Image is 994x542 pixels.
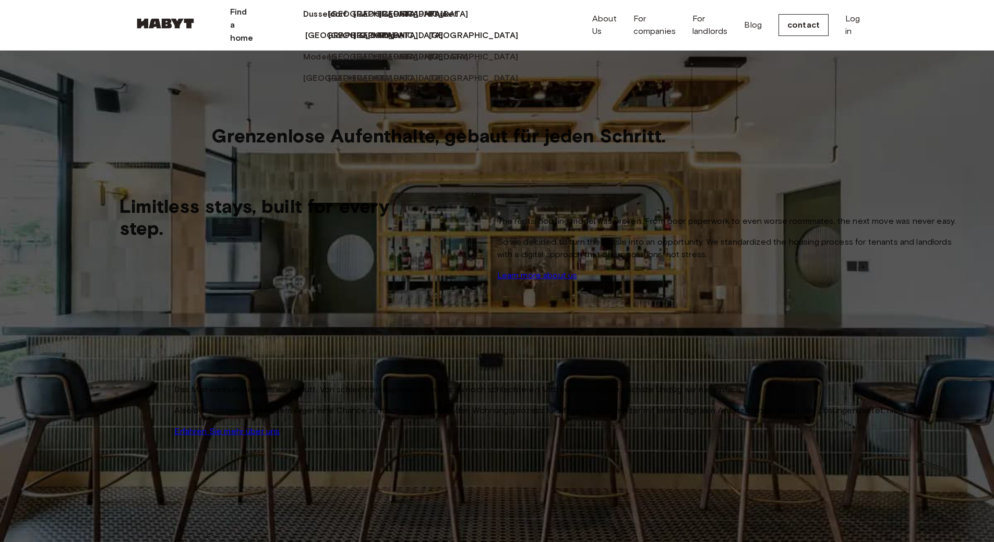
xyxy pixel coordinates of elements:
a: [GEOGRAPHIC_DATA] [328,51,428,64]
a: [GEOGRAPHIC_DATA] [429,51,529,64]
font: [GEOGRAPHIC_DATA] [429,73,519,83]
a: [GEOGRAPHIC_DATA] [379,51,479,64]
a: Erfahren Sie mehr über uns [174,426,290,436]
font: Log in [845,14,860,36]
a: About Us [592,13,617,38]
p: Das Mietwohnungsmodell war kaputt. Von schlechten Papierarbeiten bis zu noch schlechteren Mitbewo... [174,383,936,396]
a: [GEOGRAPHIC_DATA] [353,72,453,85]
font: Modena [303,52,336,62]
font: [GEOGRAPHIC_DATA] [379,9,469,19]
font: [GEOGRAPHIC_DATA] [353,73,443,83]
a: For companies [633,13,676,38]
font: For companies [633,14,676,36]
font: contact [787,20,820,30]
img: Habyt [134,18,197,29]
a: Dusseldorf [303,8,358,21]
font: Find a home [230,7,254,43]
a: Modena [303,51,346,64]
a: [GEOGRAPHIC_DATA] [353,8,453,21]
font: [GEOGRAPHIC_DATA] [328,52,418,62]
font: Blog [744,20,762,30]
font: [GEOGRAPHIC_DATA] [303,73,393,83]
font: [GEOGRAPHIC_DATA] [429,52,519,62]
span: Grenzenlose Aufenthalte, gebaut für jeden Schritt. [212,125,666,147]
a: Phuket [429,8,468,21]
font: [GEOGRAPHIC_DATA] [328,73,418,83]
a: Log in [845,13,860,38]
a: [GEOGRAPHIC_DATA] [429,29,529,42]
a: [GEOGRAPHIC_DATA] [328,8,428,21]
a: contact [779,14,829,36]
font: [GEOGRAPHIC_DATA] [328,9,418,19]
p: Also beschlossen wir, aus dem Ärger eine Chance zu machen. Wir haben den Wohnungsprozess für Miet... [174,404,936,417]
a: [GEOGRAPHIC_DATA] [353,51,453,64]
a: [GEOGRAPHIC_DATA] [303,72,403,85]
font: [GEOGRAPHIC_DATA] [429,30,519,40]
a: For landlords [692,13,727,38]
font: [GEOGRAPHIC_DATA] [305,30,395,40]
font: [GEOGRAPHIC_DATA] [353,9,443,19]
a: [GEOGRAPHIC_DATA] [379,8,479,21]
font: [GEOGRAPHIC_DATA] [353,52,443,62]
a: Blog [744,19,762,31]
font: [GEOGRAPHIC_DATA] [379,52,469,62]
font: Dusseldorf [303,9,348,19]
a: [GEOGRAPHIC_DATA] [429,72,529,85]
font: For landlords [692,14,727,36]
font: Phuket [429,9,458,19]
a: [GEOGRAPHIC_DATA] [328,72,428,85]
a: [GEOGRAPHIC_DATA] [305,29,405,42]
font: About Us [592,14,617,36]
